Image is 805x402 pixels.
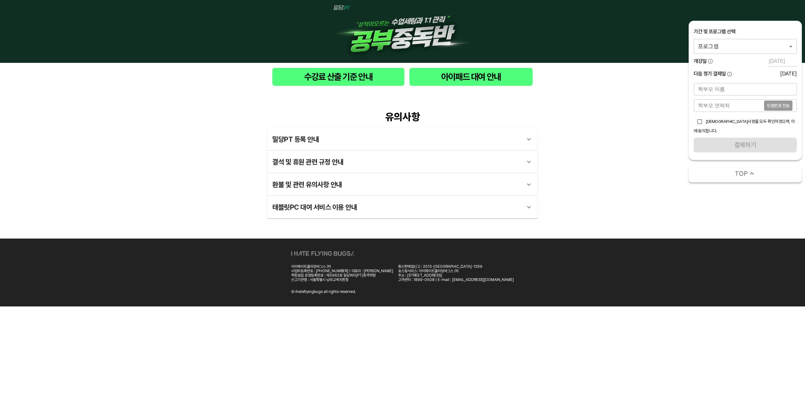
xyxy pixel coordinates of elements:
span: 개강일 [694,58,707,65]
span: TOP [735,169,748,178]
div: 결석 및 휴원 관련 규정 안내 [267,151,538,173]
div: 태블릿PC 대여 서비스 이용 안내 [272,200,521,215]
button: TOP [689,165,802,182]
div: 고객센터 : 1899-0508 | E-mail : [EMAIL_ADDRESS][DOMAIN_NAME] [398,278,514,282]
div: 호스팅서비스: 아이헤이트플라잉버그스 ㈜ [398,269,514,273]
input: 학부모 연락처를 입력해주세요 [694,99,764,112]
div: 기간 및 프로그램 선택 [694,28,797,35]
img: ihateflyingbugs [291,251,354,256]
div: 아이헤이트플라잉버그스 ㈜ [291,264,393,269]
div: 주소 : [STREET_ADDRESS] [398,273,514,278]
div: [DATE] [780,71,797,77]
button: 아이패드 대여 안내 [409,68,533,86]
div: 신고기관명 : 서울특별시 남부교육지원청 [291,278,393,282]
div: 환불 및 관련 유의사항 안내 [267,173,538,196]
span: 아이패드 대여 안내 [414,70,528,83]
span: [DEMOGRAPHIC_DATA]사항을 모두 확인하였으며, 이에 동의합니다. [694,119,795,133]
div: 학원설립 운영등록번호 : 제5962호 밀당피티(PT)원격학원 [291,273,393,278]
input: 학부모 이름을 입력해주세요 [694,83,797,96]
div: 사업자등록번호 : [PHONE_NUMBER] | 대표자 : [PERSON_NAME] [291,269,393,273]
div: 유의사항 [267,111,538,123]
img: 1 [327,5,478,58]
div: Ⓒ ihateflyingbugs all rights reserved. [291,289,356,294]
div: 태블릿PC 대여 서비스 이용 안내 [267,196,538,218]
div: 밀당PT 등록 안내 [272,132,521,147]
span: 다음 정기 결제일 [694,70,726,77]
div: 결석 및 휴원 관련 규정 안내 [272,154,521,169]
div: 통신판매업신고 : 2013-[GEOGRAPHIC_DATA]-1269 [398,264,514,269]
button: 수강료 산출 기준 안내 [272,68,404,86]
div: 환불 및 관련 유의사항 안내 [272,177,521,192]
div: 프로그램 [694,39,797,53]
div: 밀당PT 등록 안내 [267,128,538,151]
span: 수강료 산출 기준 안내 [277,70,399,83]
